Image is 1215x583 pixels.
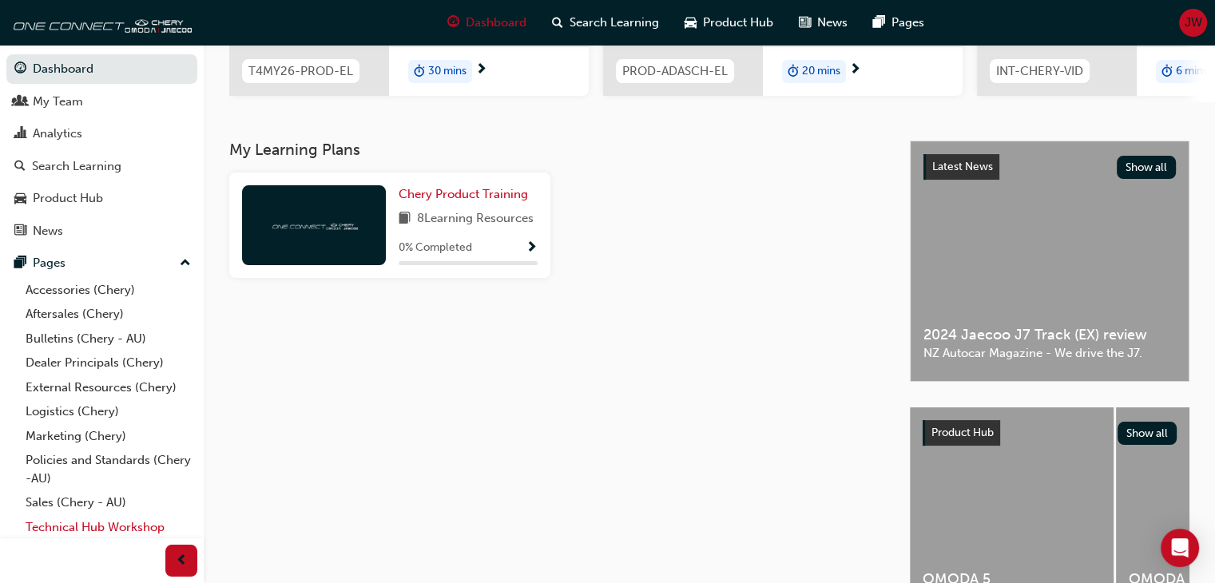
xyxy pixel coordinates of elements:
[447,13,459,33] span: guage-icon
[399,185,534,204] a: Chery Product Training
[14,62,26,77] span: guage-icon
[891,14,924,32] span: Pages
[466,14,526,32] span: Dashboard
[570,14,659,32] span: Search Learning
[6,87,197,117] a: My Team
[1161,61,1173,82] span: duration-icon
[14,160,26,174] span: search-icon
[14,127,26,141] span: chart-icon
[32,157,121,176] div: Search Learning
[19,515,197,557] a: Technical Hub Workshop information
[931,426,994,439] span: Product Hub
[932,160,993,173] span: Latest News
[19,351,197,375] a: Dealer Principals (Chery)
[19,302,197,327] a: Aftersales (Chery)
[6,51,197,248] button: DashboardMy TeamAnalyticsSearch LearningProduct HubNews
[14,192,26,206] span: car-icon
[176,551,188,571] span: prev-icon
[1118,422,1177,445] button: Show all
[1176,62,1208,81] span: 6 mins
[33,254,66,272] div: Pages
[417,209,534,229] span: 8 Learning Resources
[33,125,82,143] div: Analytics
[19,424,197,449] a: Marketing (Chery)
[923,420,1177,446] a: Product HubShow all
[1161,529,1199,567] div: Open Intercom Messenger
[552,13,563,33] span: search-icon
[788,61,799,82] span: duration-icon
[270,217,358,232] img: oneconnect
[923,154,1176,180] a: Latest NewsShow all
[33,189,103,208] div: Product Hub
[526,241,538,256] span: Show Progress
[8,6,192,38] img: oneconnect
[526,238,538,258] button: Show Progress
[1117,156,1177,179] button: Show all
[19,399,197,424] a: Logistics (Chery)
[180,253,191,274] span: up-icon
[248,62,353,81] span: T4MY26-PROD-EL
[802,62,840,81] span: 20 mins
[19,278,197,303] a: Accessories (Chery)
[910,141,1189,382] a: Latest NewsShow all2024 Jaecoo J7 Track (EX) reviewNZ Autocar Magazine - We drive the J7.
[923,326,1176,344] span: 2024 Jaecoo J7 Track (EX) review
[6,248,197,278] button: Pages
[873,13,885,33] span: pages-icon
[622,62,728,81] span: PROD-ADASCH-EL
[229,141,884,159] h3: My Learning Plans
[399,209,411,229] span: book-icon
[6,119,197,149] a: Analytics
[923,344,1176,363] span: NZ Autocar Magazine - We drive the J7.
[703,14,773,32] span: Product Hub
[414,61,425,82] span: duration-icon
[6,152,197,181] a: Search Learning
[14,256,26,271] span: pages-icon
[539,6,672,39] a: search-iconSearch Learning
[685,13,697,33] span: car-icon
[672,6,786,39] a: car-iconProduct Hub
[475,63,487,77] span: next-icon
[19,490,197,515] a: Sales (Chery - AU)
[786,6,860,39] a: news-iconNews
[6,216,197,246] a: News
[996,62,1083,81] span: INT-CHERY-VID
[399,239,472,257] span: 0 % Completed
[14,224,26,239] span: news-icon
[849,63,861,77] span: next-icon
[399,187,528,201] span: Chery Product Training
[6,184,197,213] a: Product Hub
[19,448,197,490] a: Policies and Standards (Chery -AU)
[1179,9,1207,37] button: JW
[33,93,83,111] div: My Team
[817,14,848,32] span: News
[33,222,63,240] div: News
[19,327,197,351] a: Bulletins (Chery - AU)
[14,95,26,109] span: people-icon
[435,6,539,39] a: guage-iconDashboard
[860,6,937,39] a: pages-iconPages
[1185,14,1202,32] span: JW
[19,375,197,400] a: External Resources (Chery)
[6,54,197,84] a: Dashboard
[428,62,467,81] span: 30 mins
[799,13,811,33] span: news-icon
